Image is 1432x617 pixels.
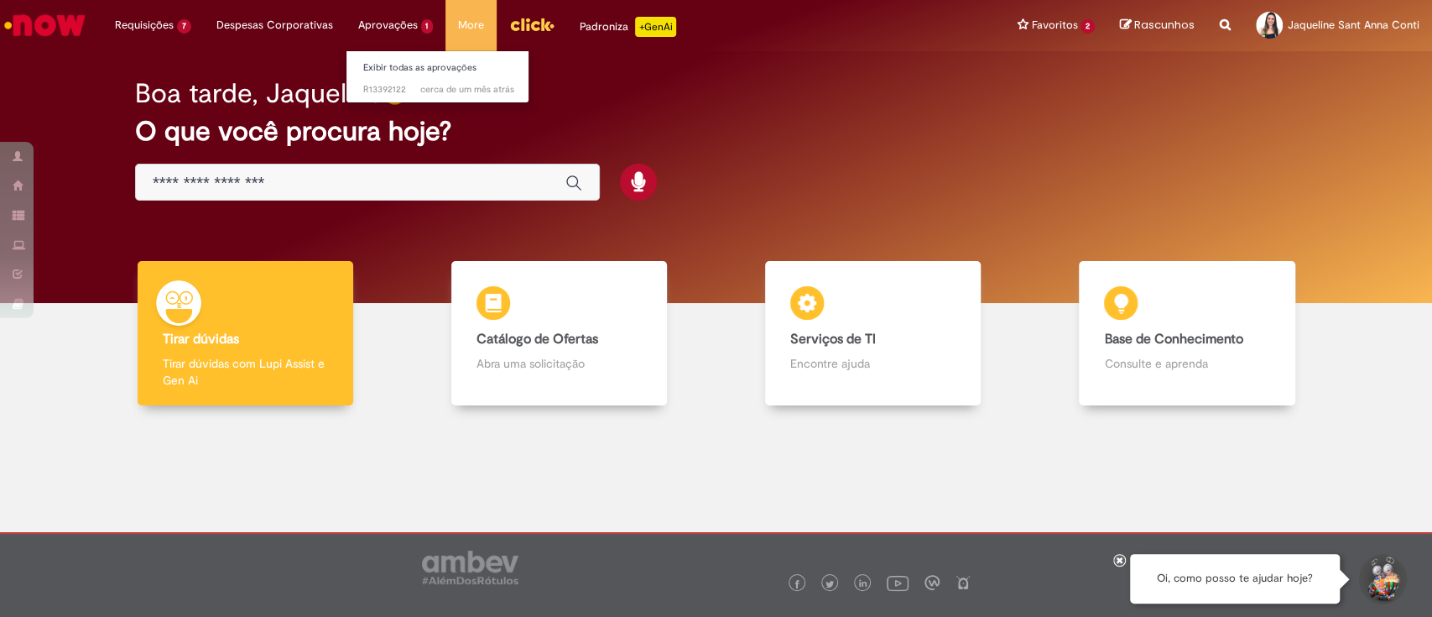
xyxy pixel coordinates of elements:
b: Tirar dúvidas [163,331,239,348]
p: +GenAi [635,17,676,37]
span: 7 [177,19,191,34]
img: logo_footer_ambev_rotulo_gray.png [422,551,518,584]
span: Favoritos [1031,17,1077,34]
img: logo_footer_workplace.png [924,575,940,590]
span: 1 [421,19,434,34]
p: Consulte e aprenda [1104,355,1269,372]
div: Padroniza [580,17,676,37]
span: Jaqueline Sant Anna Conti [1288,18,1419,32]
time: 26/08/2025 11:59:06 [420,83,514,96]
p: Tirar dúvidas com Lupi Assist e Gen Ai [163,355,328,389]
h2: O que você procura hoje? [135,117,1297,146]
img: logo_footer_linkedin.png [859,579,867,589]
p: Abra uma solicitação [476,355,642,372]
span: Requisições [115,17,174,34]
h2: Boa tarde, Jaqueline [135,79,383,108]
img: logo_footer_youtube.png [887,572,909,593]
a: Serviços de TI Encontre ajuda [716,261,1030,406]
span: Rascunhos [1134,17,1195,33]
span: 2 [1081,19,1095,34]
b: Base de Conhecimento [1104,331,1242,348]
button: Iniciar Conversa de Suporte [1356,554,1407,604]
a: Rascunhos [1120,18,1195,34]
img: logo_footer_twitter.png [825,580,834,588]
a: Catálogo de Ofertas Abra uma solicitação [402,261,716,406]
ul: Aprovações [346,50,530,103]
img: logo_footer_facebook.png [793,580,801,588]
img: click_logo_yellow_360x200.png [509,12,555,37]
img: logo_footer_naosei.png [956,575,971,590]
a: Exibir todas as aprovações [346,59,531,77]
span: Despesas Corporativas [216,17,333,34]
a: Aberto R13392122 : [346,81,531,99]
span: More [458,17,484,34]
a: Tirar dúvidas Tirar dúvidas com Lupi Assist e Gen Ai [88,261,402,406]
a: Base de Conhecimento Consulte e aprenda [1030,261,1344,406]
b: Catálogo de Ofertas [476,331,598,348]
span: R13392122 [363,83,514,97]
div: Oi, como posso te ajudar hoje? [1130,554,1340,604]
img: ServiceNow [2,8,88,42]
p: Encontre ajuda [790,355,956,372]
span: Aprovações [358,17,418,34]
span: cerca de um mês atrás [420,83,514,96]
b: Serviços de TI [790,331,876,348]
